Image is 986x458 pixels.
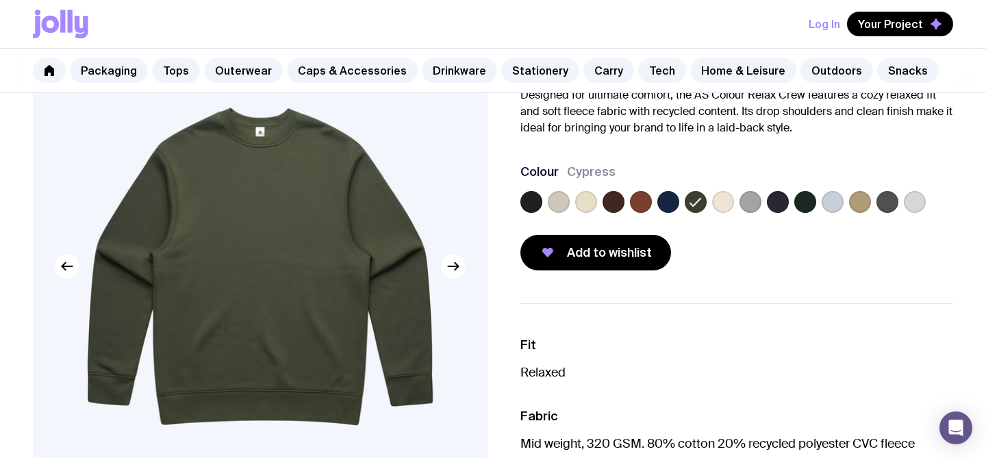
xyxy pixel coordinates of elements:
[501,58,579,83] a: Stationery
[204,58,283,83] a: Outerwear
[858,17,923,31] span: Your Project
[877,58,939,83] a: Snacks
[690,58,796,83] a: Home & Leisure
[520,364,953,381] p: Relaxed
[800,58,873,83] a: Outdoors
[638,58,686,83] a: Tech
[583,58,634,83] a: Carry
[847,12,953,36] button: Your Project
[520,235,671,270] button: Add to wishlist
[152,58,200,83] a: Tops
[809,12,840,36] button: Log In
[939,411,972,444] div: Open Intercom Messenger
[520,164,559,180] h3: Colour
[520,408,953,424] h3: Fabric
[520,337,953,353] h3: Fit
[422,58,497,83] a: Drinkware
[567,164,616,180] span: Cypress
[567,244,652,261] span: Add to wishlist
[70,58,148,83] a: Packaging
[520,87,953,136] p: Designed for ultimate comfort, the AS Colour Relax Crew features a cozy relaxed fit and soft flee...
[287,58,418,83] a: Caps & Accessories
[520,435,953,452] p: Mid weight, 320 GSM. 80% cotton 20% recycled polyester CVC fleece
